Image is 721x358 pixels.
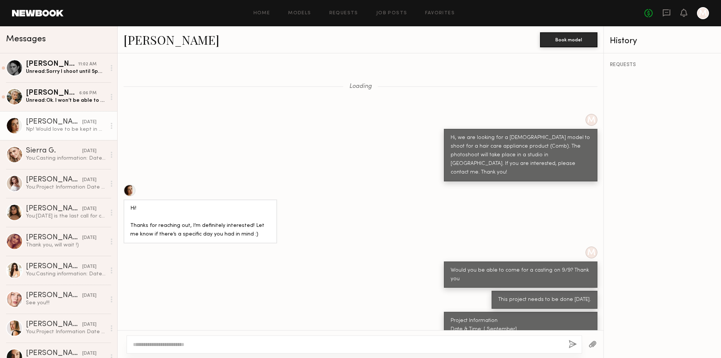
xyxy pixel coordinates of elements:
[26,126,106,133] div: Np! Would love to be kept in mind for the next one :)
[26,147,82,155] div: Sierra G.
[26,270,106,278] div: You: Casting information: Date: [DATE] Time: 1:15 pm Address: [STREET_ADDRESS][US_STATE] Contact ...
[540,32,597,47] button: Book model
[26,299,106,307] div: See you!!!
[610,62,715,68] div: REQUESTS
[26,213,106,220] div: You: [DATE] is the last call for casting, if you are interested, i can arrange the time for
[82,205,97,213] div: [DATE]
[26,155,106,162] div: You: Casting information: Date: [DATE] Time: 3：30 pm Address: [STREET_ADDRESS][US_STATE] Contact ...
[376,11,407,16] a: Job Posts
[498,296,591,304] div: This project needs to be done [DATE].
[82,321,97,328] div: [DATE]
[253,11,270,16] a: Home
[26,328,106,335] div: You: Project Information Date & Time: [ September] Location: [ [GEOGRAPHIC_DATA]] Duration: [ App...
[26,234,82,242] div: [PERSON_NAME]
[26,205,82,213] div: [PERSON_NAME]
[610,37,715,45] div: History
[540,36,597,42] a: Book model
[26,263,82,270] div: [PERSON_NAME]
[451,134,591,177] div: Hi, we are looking for a [DEMOGRAPHIC_DATA] model to shoot for a hair care appliance product (Com...
[451,266,591,284] div: Would you be able to come for a casting on 9/9? Thank you
[82,148,97,155] div: [DATE]
[82,119,97,126] div: [DATE]
[82,292,97,299] div: [DATE]
[82,263,97,270] div: [DATE]
[124,32,219,48] a: [PERSON_NAME]
[26,184,106,191] div: You: Project Information Date & Time: [ Between [DATE] - [DATE] ] Location: [ [GEOGRAPHIC_DATA]] ...
[425,11,455,16] a: Favorites
[79,90,97,97] div: 6:06 PM
[697,7,709,19] a: M
[26,118,82,126] div: [PERSON_NAME]
[130,204,270,239] div: Hi! Thanks for reaching out, I’m definitely interested! Let me know if there’s a specific day you...
[82,177,97,184] div: [DATE]
[82,234,97,242] div: [DATE]
[26,292,82,299] div: [PERSON_NAME]
[349,83,372,90] span: Loading
[26,97,106,104] div: Unread: Ok. I won’t be able to make this casting, but please keep me in mind for future projects!
[78,61,97,68] div: 11:02 AM
[26,242,106,249] div: Thank you, will wait !)
[329,11,358,16] a: Requests
[26,321,82,328] div: [PERSON_NAME]
[6,35,46,44] span: Messages
[26,60,78,68] div: [PERSON_NAME]
[26,68,106,75] div: Unread: Sorry I shoot until 5pm [DATE]. I hope to work together soon!
[82,350,97,357] div: [DATE]
[26,176,82,184] div: [PERSON_NAME]
[26,89,79,97] div: [PERSON_NAME]
[26,350,82,357] div: [PERSON_NAME]
[288,11,311,16] a: Models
